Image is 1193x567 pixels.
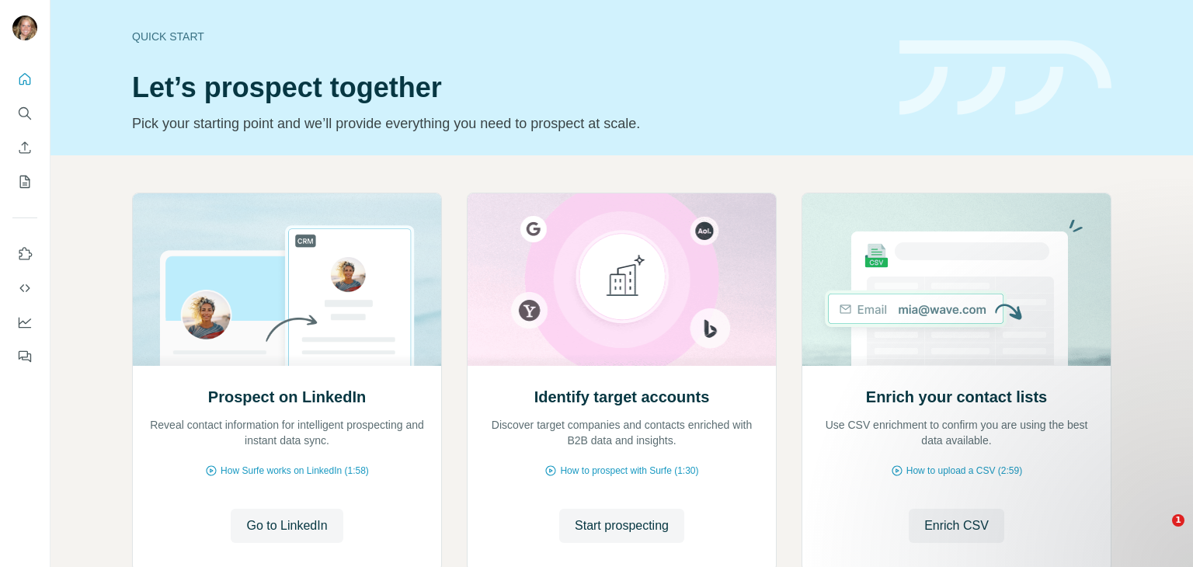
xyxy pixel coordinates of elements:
p: Reveal contact information for intelligent prospecting and instant data sync. [148,417,426,448]
img: Prospect on LinkedIn [132,193,442,366]
h2: Prospect on LinkedIn [208,386,366,408]
span: Enrich CSV [924,517,989,535]
button: Dashboard [12,308,37,336]
span: How to prospect with Surfe (1:30) [560,464,698,478]
h2: Enrich your contact lists [866,386,1047,408]
span: Go to LinkedIn [246,517,327,535]
button: Enrich CSV [909,509,1004,543]
p: Discover target companies and contacts enriched with B2B data and insights. [483,417,760,448]
button: Use Surfe API [12,274,37,302]
img: Identify target accounts [467,193,777,366]
button: Enrich CSV [12,134,37,162]
button: Feedback [12,343,37,370]
h2: Identify target accounts [534,386,710,408]
iframe: Intercom live chat [1140,514,1177,551]
h1: Let’s prospect together [132,72,881,103]
button: My lists [12,168,37,196]
button: Start prospecting [559,509,684,543]
span: Start prospecting [575,517,669,535]
p: Pick your starting point and we’ll provide everything you need to prospect at scale. [132,113,881,134]
img: Enrich your contact lists [802,193,1111,366]
button: Quick start [12,65,37,93]
span: 1 [1172,514,1184,527]
p: Use CSV enrichment to confirm you are using the best data available. [818,417,1095,448]
div: Quick start [132,29,881,44]
button: Use Surfe on LinkedIn [12,240,37,268]
img: banner [899,40,1111,116]
span: How Surfe works on LinkedIn (1:58) [221,464,369,478]
img: Avatar [12,16,37,40]
button: Go to LinkedIn [231,509,343,543]
button: Search [12,99,37,127]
